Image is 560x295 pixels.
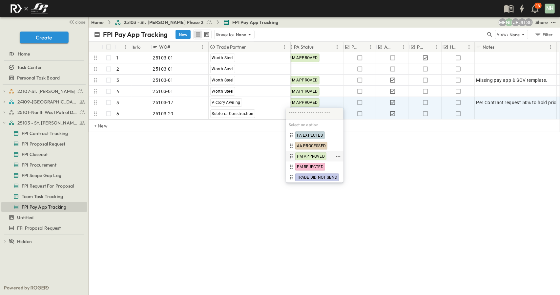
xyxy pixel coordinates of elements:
[216,31,235,38] p: Group by:
[289,89,318,94] span: PM APPROVED
[20,32,69,43] button: Create
[133,38,141,56] div: Info
[547,43,554,51] button: Menu
[9,87,86,96] a: 23107-St. [PERSON_NAME]
[217,44,246,50] p: Trade Partner
[315,43,322,51] button: Sort
[153,99,174,106] span: 25103-17
[17,75,60,81] span: Personal Task Board
[1,129,86,138] a: FPI Contract Tracking
[247,43,255,51] button: Sort
[1,150,86,159] a: FPI Closeout
[117,110,119,117] p: 6
[17,238,32,245] span: Hidden
[159,44,171,50] p: WO#
[536,3,540,9] p: 18
[287,131,342,139] div: PA EXPECTED
[476,77,548,83] span: Missing pay app & SOV template.
[1,223,86,233] a: FPI Proposal Request
[1,86,87,97] div: 23107-St. [PERSON_NAME]test
[497,31,508,38] p: View:
[194,31,202,38] button: row view
[287,152,334,160] div: PM APPROVED
[176,30,191,39] button: New
[1,149,87,160] div: FPI Closeouttest
[223,19,278,26] a: FPI Pay App Tracking
[172,43,179,51] button: Sort
[1,160,87,170] div: FPI Procurementtest
[17,225,61,231] span: FPI Proposal Request
[193,30,212,39] div: table view
[202,31,211,38] button: kanban view
[499,18,507,26] div: Monica Pruteanu (mpruteanu@fpibuilders.com)
[297,154,325,159] span: PM APPROVED
[532,30,555,39] button: Filter
[22,130,68,137] span: FPI Contract Tracking
[287,142,342,150] div: AA PROCESSED
[122,43,130,51] button: Menu
[9,118,86,127] a: 25103 - St. [PERSON_NAME] Phase 2
[1,63,86,72] a: Task Center
[1,160,86,170] a: FPI Procurement
[333,43,341,51] button: Menu
[1,97,87,107] div: 24109-St. Teresa of Calcutta Parish Halltest
[297,164,323,170] span: PM REJECTED
[9,108,86,117] a: 25101-North West Patrol Division
[476,99,559,106] span: Per Contract request 50% to hold price
[198,43,206,51] button: Menu
[22,183,74,189] span: FPI Request For Proposal
[91,19,282,26] nav: breadcrumbs
[1,107,87,118] div: 25101-North West Patrol Divisiontest
[117,99,119,106] p: 5
[1,191,87,202] div: Team Task Trackingtest
[351,44,360,50] p: PE Expecting
[75,19,86,25] span: close
[518,18,526,26] div: Jose Hurtado (jhurtado@fpibuilders.com)
[1,139,86,148] a: FPI Proposal Request
[94,123,98,129] p: + New
[1,181,87,191] div: FPI Request For Proposaltest
[232,19,278,26] span: FPI Pay App Tracking
[287,173,342,181] div: TRADE DID NOT SEND
[1,212,87,223] div: Untitledtest
[384,44,393,50] p: AA Processed
[509,31,520,38] p: None
[153,55,174,61] span: 25103-01
[394,43,402,51] button: Sort
[132,42,151,52] div: Info
[17,120,77,126] span: 25103 - St. [PERSON_NAME] Phase 2
[535,19,548,26] div: Share
[22,172,61,179] span: FPI Scope Gap Log
[124,19,204,26] span: 25103 - St. [PERSON_NAME] Phase 2
[22,141,65,147] span: FPI Proposal Request
[117,88,119,95] p: 4
[22,162,57,168] span: FPI Procurement
[297,133,323,138] span: PA EXPECTED
[17,109,77,116] span: 25101-North West Patrol Division
[280,43,288,51] button: Menu
[1,223,87,233] div: FPI Proposal Requesttest
[22,193,63,200] span: Team Task Tracking
[18,51,30,57] span: Home
[1,213,86,222] a: Untitled
[212,78,234,82] span: Worth Steel
[118,43,125,51] button: Sort
[17,99,77,105] span: 24109-St. Teresa of Calcutta Parish Hall
[1,49,86,58] a: Home
[91,19,104,26] a: Home
[117,66,119,72] p: 2
[450,44,459,50] p: HOLD CHECK
[286,120,343,130] h6: Select an option
[17,88,75,95] span: 23107-St. [PERSON_NAME]
[1,202,87,212] div: FPI Pay App Trackingtest
[427,43,434,51] button: Sort
[367,43,375,51] button: Menu
[22,204,66,210] span: FPI Pay App Tracking
[17,214,33,221] span: Untitled
[550,18,557,26] button: test
[115,42,132,52] div: #
[496,43,503,51] button: Sort
[534,31,553,38] div: Filter
[1,181,86,191] a: FPI Request For Proposal
[362,43,369,51] button: Sort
